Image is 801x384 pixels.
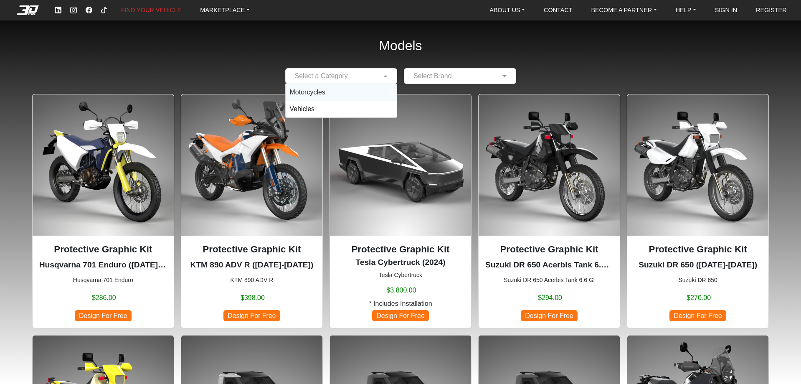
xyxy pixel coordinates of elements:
span: Design For Free [669,310,726,321]
p: Protective Graphic Kit [337,242,464,257]
span: $398.00 [241,293,265,303]
img: DR 6501996-2024 [627,94,768,236]
span: Design For Free [223,310,280,321]
a: ABOUT US [486,4,528,17]
div: Suzuki DR 650 Acerbis Tank 6.6 Gl [478,94,620,328]
span: $3,800.00 [386,285,416,295]
span: $270.00 [687,293,711,303]
p: Tesla Cybertruck (2024) [337,257,464,269]
a: BECOME A PARTNER [588,4,660,17]
h2: Models [379,27,422,65]
ng-dropdown-panel: Options List [285,84,398,118]
a: SIGN IN [712,4,741,17]
div: Suzuki DR 650 [627,94,769,328]
p: Protective Graphic Kit [634,242,762,257]
p: KTM 890 ADV R (2023-2025) [188,259,316,271]
a: HELP [672,4,700,17]
span: $286.00 [92,293,116,303]
a: REGISTER [753,4,790,17]
small: Husqvarna 701 Enduro [39,276,167,285]
img: 701 Enduronull2016-2024 [33,94,174,236]
span: Design For Free [372,310,429,321]
p: Protective Graphic Kit [485,242,613,257]
p: Suzuki DR 650 (1996-2024) [634,259,762,271]
img: 890 ADV R null2023-2025 [181,94,322,236]
div: KTM 890 ADV R [181,94,323,328]
p: Protective Graphic Kit [188,242,316,257]
span: Vehicles [290,105,315,112]
div: Tesla Cybertruck [330,94,471,328]
img: DR 650Acerbis Tank 6.6 Gl1996-2024 [479,94,620,236]
small: Suzuki DR 650 [634,276,762,285]
p: Husqvarna 701 Enduro (2016-2024) [39,259,167,271]
span: Design For Free [521,310,578,321]
span: Design For Free [75,310,132,321]
span: * Includes Installation [369,299,432,309]
a: CONTACT [540,4,575,17]
a: FIND YOUR VEHICLE [118,4,185,17]
div: Husqvarna 701 Enduro [32,94,174,328]
a: MARKETPLACE [197,4,253,17]
span: $294.00 [538,293,562,303]
small: Suzuki DR 650 Acerbis Tank 6.6 Gl [485,276,613,285]
span: Motorcycles [290,89,325,96]
small: KTM 890 ADV R [188,276,316,285]
p: Suzuki DR 650 Acerbis Tank 6.6 Gl (1996-2024) [485,259,613,271]
small: Tesla Cybertruck [337,271,464,280]
img: Cybertrucknull2024 [330,94,471,236]
p: Protective Graphic Kit [39,242,167,257]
